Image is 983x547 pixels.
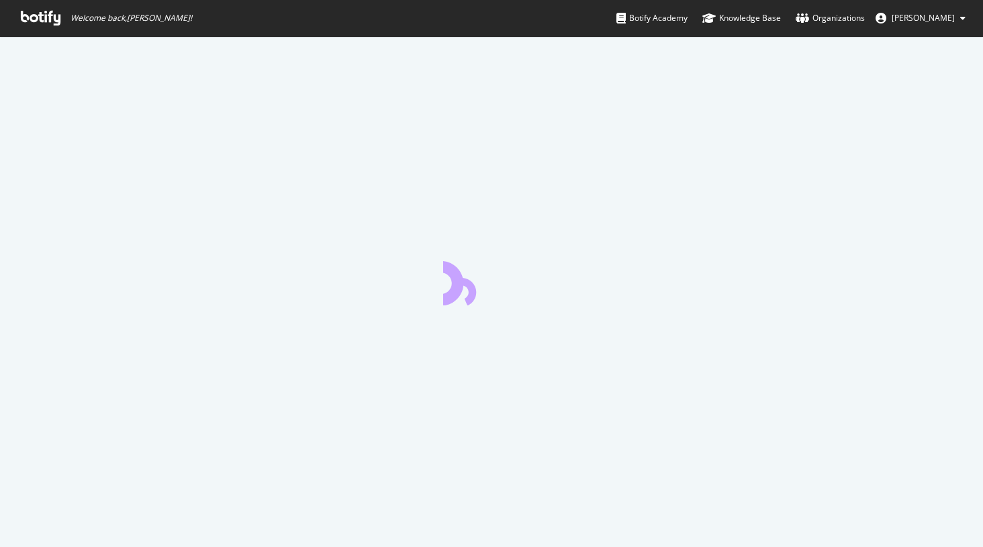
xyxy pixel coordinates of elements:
div: Botify Academy [616,11,688,25]
div: Knowledge Base [702,11,781,25]
span: Welcome back, [PERSON_NAME] ! [71,13,192,23]
div: animation [443,257,540,305]
button: [PERSON_NAME] [865,7,976,29]
span: Sasso Philippe [892,12,955,23]
div: Organizations [796,11,865,25]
